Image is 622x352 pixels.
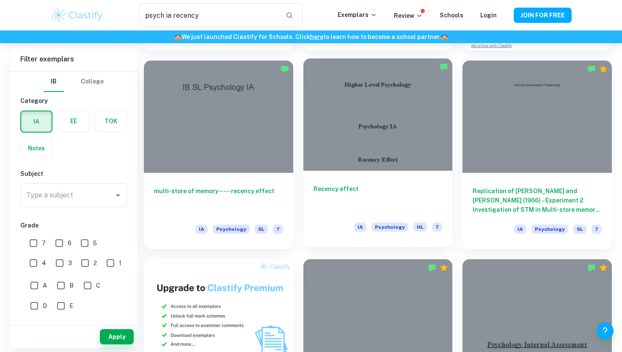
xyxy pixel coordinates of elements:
img: Marked [440,63,448,71]
img: Marked [587,263,596,272]
span: D [43,301,47,310]
a: Recency effectIAPsychologyHL7 [303,61,453,249]
div: Premium [599,263,608,272]
span: 7 [592,225,602,234]
a: Advertise with Clastify [471,43,512,49]
h6: Recency effect [314,184,443,212]
img: Marked [428,263,436,272]
a: Schools [440,12,463,19]
a: multi-store of memory-----recency effectIAPsychologySL7 [144,61,293,249]
h6: multi-store of memory-----recency effect [154,186,283,214]
span: SL [573,225,586,234]
h6: Grade [20,221,127,230]
button: JOIN FOR FREE [514,8,572,23]
span: C [96,281,100,290]
span: IA [195,225,208,234]
button: IB [44,72,64,92]
span: 5 [93,238,97,248]
button: Apply [100,329,134,344]
a: here [310,33,323,40]
button: TOK [95,111,127,131]
span: IA [354,222,366,232]
span: IA [514,225,526,234]
span: Psychology [531,225,568,234]
span: 2 [94,258,97,268]
img: Marked [587,65,596,73]
span: 4 [42,258,46,268]
span: 7 [273,225,283,234]
div: Filter type choice [44,72,104,92]
button: EE [58,111,89,131]
span: 7 [42,238,46,248]
span: 🏫 [174,33,182,40]
button: Notes [21,138,52,158]
span: Psychology [213,225,250,234]
h6: Category [20,96,127,105]
p: Review [394,11,423,20]
a: Replication of [PERSON_NAME] and [PERSON_NAME] (1966) – Experiment 2 Investigation of STM in Mult... [462,61,612,249]
img: Clastify logo [50,7,104,24]
h6: Filter exemplars [10,47,137,71]
button: College [81,72,104,92]
h6: Subject [20,169,127,178]
span: 7 [432,222,442,232]
p: Exemplars [338,10,377,19]
button: IA [21,111,52,132]
div: Premium [599,65,608,73]
h6: Replication of [PERSON_NAME] and [PERSON_NAME] (1966) – Experiment 2 Investigation of STM in Mult... [473,186,602,214]
span: B [69,281,74,290]
h6: We just launched Clastify for Schools. Click to learn how to become a school partner. [2,32,620,42]
span: 1 [119,258,121,268]
button: Open [112,189,124,201]
span: Psychology [372,222,408,232]
input: Search for any exemplars... [139,3,279,27]
button: Help and Feedback [597,322,614,339]
a: Login [480,12,497,19]
span: 3 [68,258,72,268]
img: Marked [281,65,289,73]
span: E [69,301,73,310]
span: HL [413,222,427,232]
span: A [43,281,47,290]
span: 🏫 [441,33,448,40]
span: SL [255,225,268,234]
div: Premium [440,263,448,272]
span: 6 [68,238,72,248]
